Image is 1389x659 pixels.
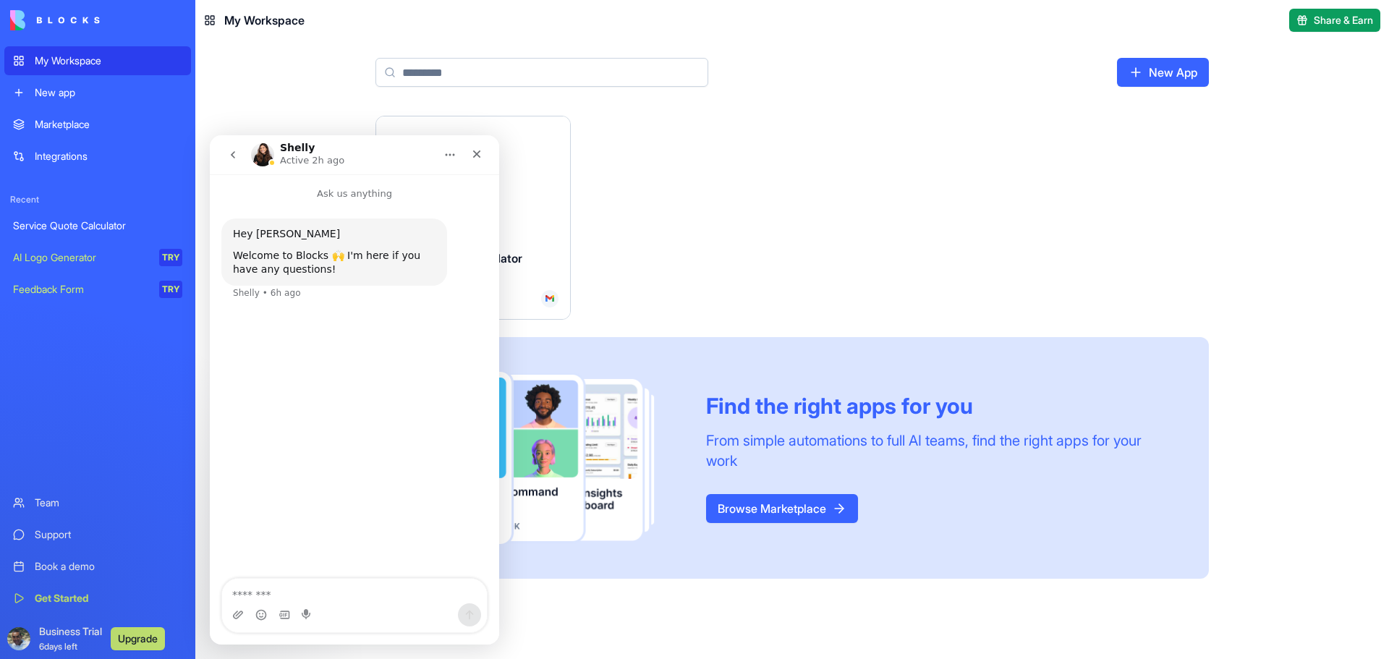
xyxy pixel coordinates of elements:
a: New app [4,78,191,107]
button: Upgrade [111,627,165,650]
a: Browse Marketplace [706,494,858,523]
div: AI Logo Generator [13,250,149,265]
div: Book a demo [35,559,182,574]
a: Team [4,488,191,517]
img: ACg8ocIU3qnVaqCO91p0hOWK_4-KUezs80IP95GpFRZUHPjTg8JJJSPXoQ=s96-c [7,627,30,650]
div: Get Started [35,591,182,605]
span: Recent [4,194,191,205]
span: 6 days left [39,641,77,652]
a: Book a demo [4,552,191,581]
a: Service Quote CalculatorAvatar[PERSON_NAME] [375,116,571,320]
img: Gmail_trouth.svg [545,294,554,303]
button: Send a message… [248,468,271,491]
a: Integrations [4,142,191,171]
div: Marketplace [35,117,182,132]
div: TRY [159,281,182,298]
div: From simple automations to full AI teams, find the right apps for your work [706,430,1174,471]
span: Business Trial [39,624,102,653]
a: Support [4,520,191,549]
button: Share & Earn [1289,9,1380,32]
img: logo [10,10,100,30]
span: Share & Earn [1314,13,1373,27]
a: My Workspace [4,46,191,75]
div: TRY [159,249,182,266]
a: New App [1117,58,1209,87]
a: Feedback FormTRY [4,275,191,304]
div: Support [35,527,182,542]
div: My Workspace [35,54,182,68]
a: Get Started [4,584,191,613]
a: Marketplace [4,110,191,139]
div: Feedback Form [13,282,149,297]
img: Frame_181_egmpey.png [375,372,683,545]
div: New app [35,85,182,100]
a: AI Logo GeneratorTRY [4,243,191,272]
div: Team [35,496,182,510]
a: Service Quote Calculator [4,211,191,240]
div: Integrations [35,149,182,163]
div: Find the right apps for you [706,393,1174,419]
iframe: Intercom live chat [210,135,499,645]
div: Service Quote Calculator [13,218,182,233]
span: My Workspace [224,12,305,29]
